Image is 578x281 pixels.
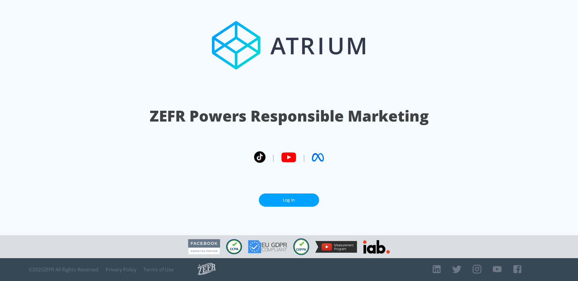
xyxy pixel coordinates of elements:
img: Facebook Marketing Partner [188,239,220,255]
img: COPPA Compliant [293,238,309,255]
img: IAB [363,240,390,254]
img: CCPA Compliant [226,239,242,254]
h1: ZEFR Powers Responsible Marketing [150,106,429,126]
span: © 2025 ZEFR All Rights Reserved [29,267,98,273]
img: GDPR Compliant [248,240,287,253]
img: YouTube Measurement Program [315,241,357,253]
a: Privacy Policy [106,267,136,273]
span: | [272,153,275,162]
a: Log In [259,193,319,207]
span: | [302,153,306,162]
a: Terms of Use [144,267,174,273]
